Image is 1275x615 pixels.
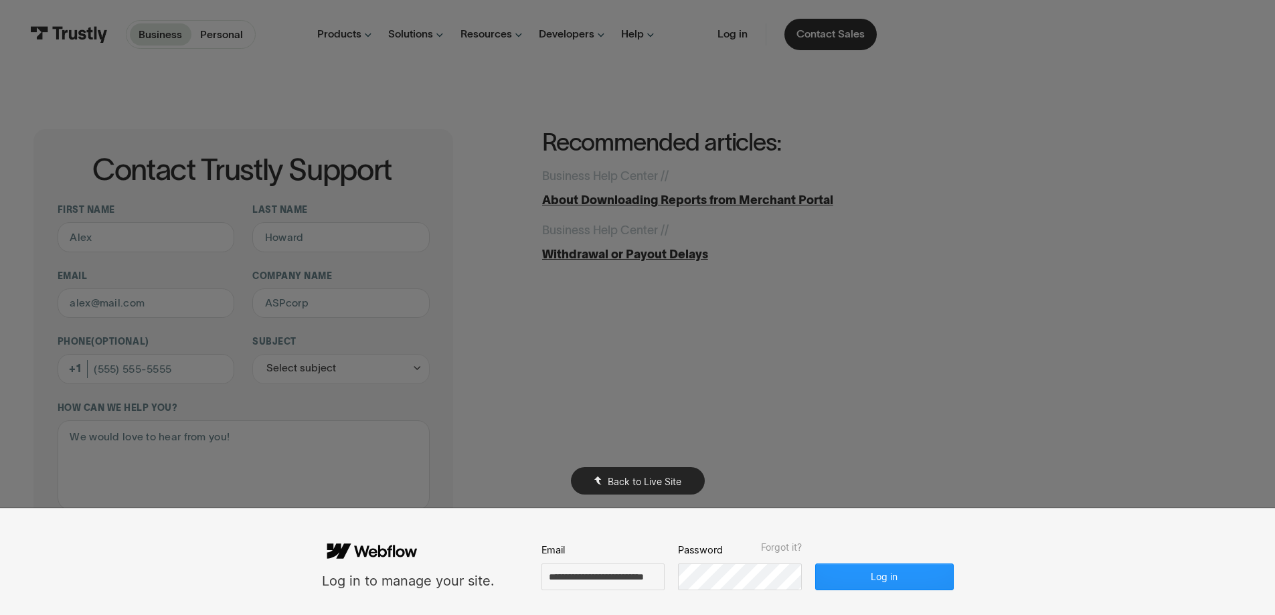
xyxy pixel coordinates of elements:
[678,543,723,557] span: Password
[541,543,565,557] span: Email
[761,542,802,553] span: Forgot it?
[608,476,681,487] span: Back to Live Site
[815,563,953,590] button: Log in
[322,572,495,590] div: Log in to manage your site.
